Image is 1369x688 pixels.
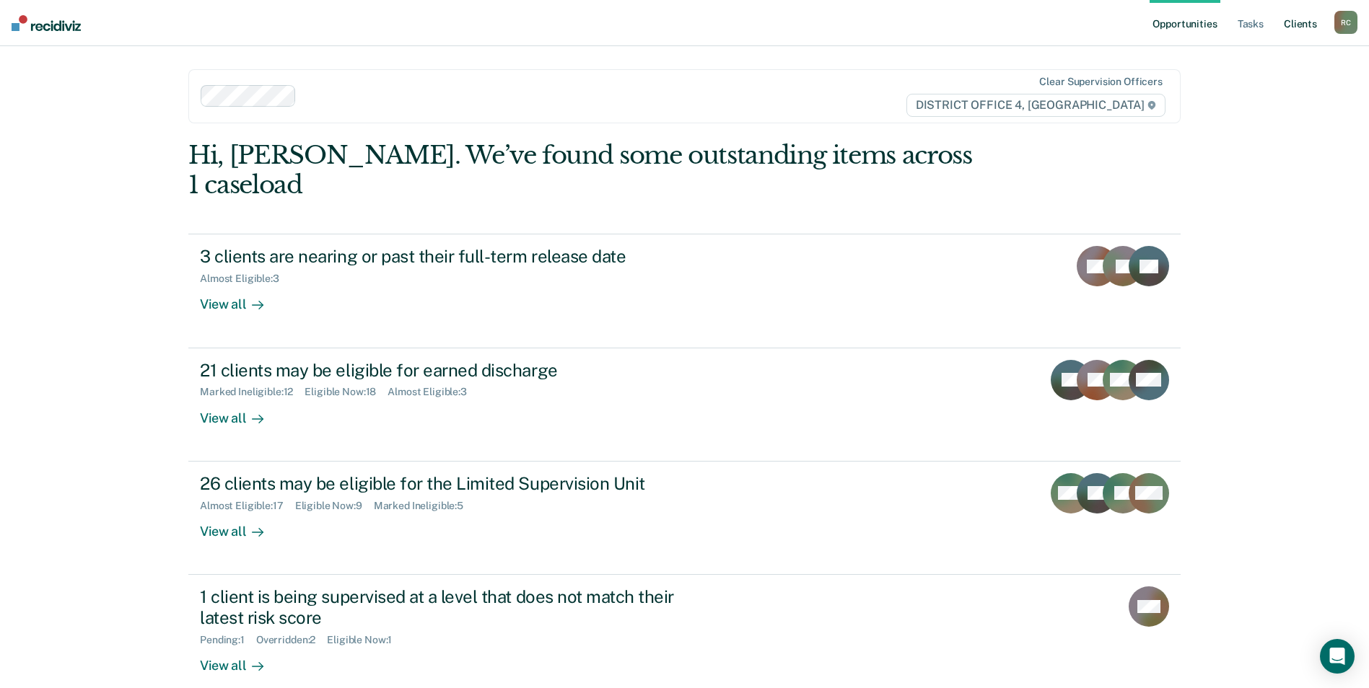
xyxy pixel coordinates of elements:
[200,386,305,398] div: Marked Ineligible : 12
[200,246,707,267] div: 3 clients are nearing or past their full-term release date
[305,386,388,398] div: Eligible Now : 18
[327,634,403,646] div: Eligible Now : 1
[200,398,281,426] div: View all
[200,645,281,674] div: View all
[200,634,256,646] div: Pending : 1
[256,634,327,646] div: Overridden : 2
[188,234,1181,348] a: 3 clients are nearing or past their full-term release dateAlmost Eligible:3View all
[1334,11,1357,34] button: RC
[1320,639,1355,674] div: Open Intercom Messenger
[200,511,281,539] div: View all
[188,348,1181,462] a: 21 clients may be eligible for earned dischargeMarked Ineligible:12Eligible Now:18Almost Eligible...
[906,94,1165,117] span: DISTRICT OFFICE 4, [GEOGRAPHIC_DATA]
[295,500,374,512] div: Eligible Now : 9
[1334,11,1357,34] div: R C
[200,473,707,494] div: 26 clients may be eligible for the Limited Supervision Unit
[200,586,707,628] div: 1 client is being supervised at a level that does not match their latest risk score
[200,285,281,313] div: View all
[188,141,982,200] div: Hi, [PERSON_NAME]. We’ve found some outstanding items across 1 caseload
[200,500,295,512] div: Almost Eligible : 17
[200,273,291,285] div: Almost Eligible : 3
[188,462,1181,575] a: 26 clients may be eligible for the Limited Supervision UnitAlmost Eligible:17Eligible Now:9Marked...
[12,15,81,31] img: Recidiviz
[374,500,475,512] div: Marked Ineligible : 5
[200,360,707,381] div: 21 clients may be eligible for earned discharge
[1039,76,1162,88] div: Clear supervision officers
[388,386,478,398] div: Almost Eligible : 3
